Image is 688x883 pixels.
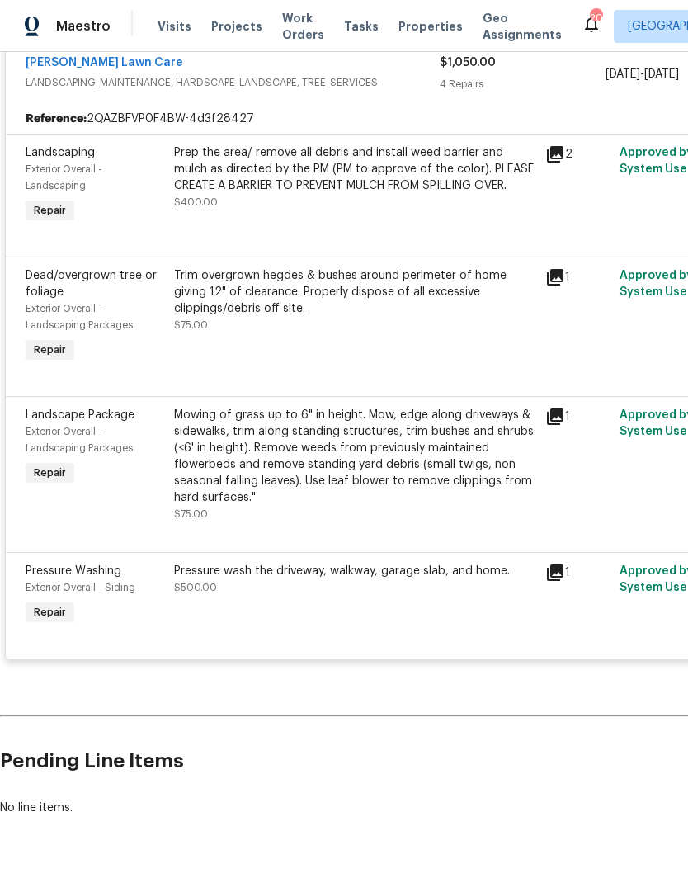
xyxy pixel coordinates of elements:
span: Pressure Washing [26,565,121,577]
span: Landscape Package [26,409,134,421]
span: Exterior Overall - Siding [26,583,135,593]
div: 1 [545,267,610,287]
span: [DATE] [644,68,679,80]
span: Geo Assignments [483,10,562,43]
div: Pressure wash the driveway, walkway, garage slab, and home. [174,563,535,579]
span: Repair [27,465,73,481]
span: Exterior Overall - Landscaping Packages [26,427,133,453]
div: 20 [590,10,601,26]
a: [PERSON_NAME] Lawn Care [26,57,183,68]
span: Projects [211,18,262,35]
span: Maestro [56,18,111,35]
b: Reference: [26,111,87,127]
span: Dead/overgrown tree or foliage [26,270,157,298]
div: 2 [545,144,610,164]
span: Exterior Overall - Landscaping Packages [26,304,133,330]
span: $1,050.00 [440,57,496,68]
div: 1 [545,407,610,427]
span: $75.00 [174,320,208,330]
span: Work Orders [282,10,324,43]
span: Visits [158,18,191,35]
span: $500.00 [174,583,217,593]
span: LANDSCAPING_MAINTENANCE, HARDSCAPE_LANDSCAPE, TREE_SERVICES [26,74,440,91]
span: Repair [27,342,73,358]
span: [DATE] [606,68,640,80]
span: Tasks [344,21,379,32]
span: - [606,66,679,83]
div: Mowing of grass up to 6" in height. Mow, edge along driveways & sidewalks, trim along standing st... [174,407,535,506]
div: 4 Repairs [440,76,606,92]
span: Landscaping [26,147,95,158]
span: $75.00 [174,509,208,519]
div: 1 [545,563,610,583]
span: Exterior Overall - Landscaping [26,164,102,191]
span: Properties [398,18,463,35]
div: Prep the area/ remove all debris and install weed barrier and mulch as directed by the PM (PM to ... [174,144,535,194]
span: Repair [27,202,73,219]
span: $400.00 [174,197,218,207]
span: Repair [27,604,73,621]
div: Trim overgrown hegdes & bushes around perimeter of home giving 12" of clearance. Properly dispose... [174,267,535,317]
